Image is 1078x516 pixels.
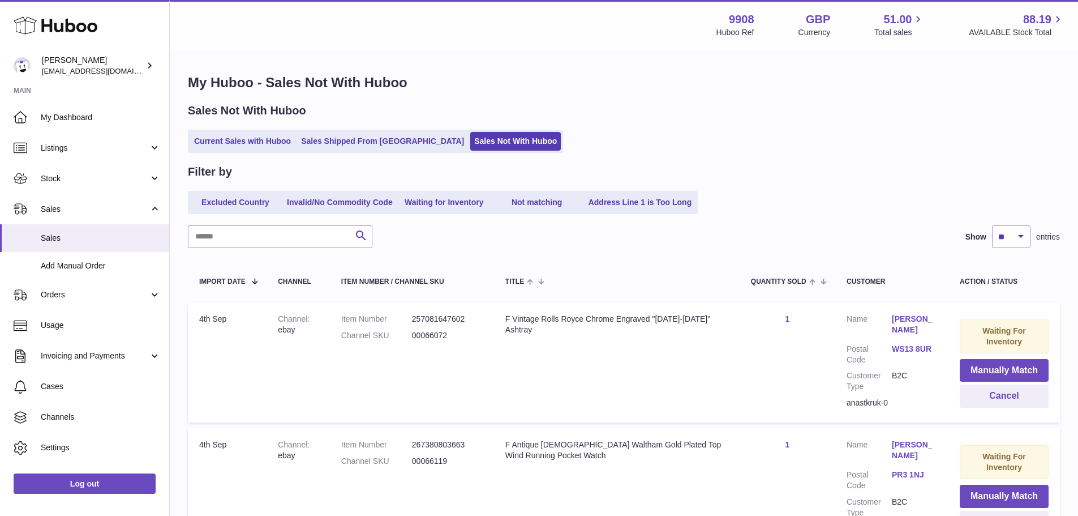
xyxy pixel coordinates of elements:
[470,132,561,151] a: Sales Not With Huboo
[505,278,524,285] span: Title
[751,278,806,285] span: Quantity Sold
[874,27,925,38] span: Total sales
[42,55,144,76] div: [PERSON_NAME]
[341,456,412,467] dt: Channel SKU
[341,278,483,285] div: Item Number / Channel SKU
[341,330,412,341] dt: Channel SKU
[874,12,925,38] a: 51.00 Total sales
[847,278,937,285] div: Customer
[892,470,937,480] a: PR3 1NJ
[278,314,310,323] strong: Channel
[505,440,728,461] div: F Antique [DEMOGRAPHIC_DATA] Waltham Gold Plated Top Wind Running Pocket Watch
[283,193,397,212] a: Invalid/No Commodity Code
[847,370,892,392] dt: Customer Type
[41,442,161,453] span: Settings
[1036,232,1060,242] span: entries
[965,232,986,242] label: Show
[14,474,156,494] a: Log out
[412,330,483,341] dd: 00066072
[982,326,1025,346] strong: Waiting For Inventory
[278,314,319,335] div: ebay
[585,193,696,212] a: Address Line 1 is Too Long
[806,12,830,27] strong: GBP
[729,12,754,27] strong: 9908
[341,440,412,450] dt: Item Number
[892,344,937,355] a: WS13 8UR
[188,302,267,423] td: 4th Sep
[41,412,161,423] span: Channels
[847,344,892,365] dt: Postal Code
[278,278,319,285] div: Channel
[847,440,892,464] dt: Name
[412,314,483,325] dd: 257081647602
[278,440,319,461] div: ebay
[188,74,1060,92] h1: My Huboo - Sales Not With Huboo
[41,233,161,244] span: Sales
[41,351,149,361] span: Invoicing and Payments
[399,193,489,212] a: Waiting for Inventory
[1023,12,1051,27] span: 88.19
[199,278,246,285] span: Import date
[960,485,1049,508] button: Manually Match
[41,173,149,184] span: Stock
[41,204,149,215] span: Sales
[892,370,937,392] dd: B2C
[847,314,892,338] dt: Name
[505,314,728,335] div: F Vintage Rolls Royce Chrome Engraved "[DATE]-[DATE]" Ashtray
[14,57,31,74] img: internalAdmin-9908@internal.huboo.com
[412,440,483,450] dd: 267380803663
[41,381,161,392] span: Cases
[41,320,161,331] span: Usage
[188,164,232,180] h2: Filter by
[847,470,892,491] dt: Postal Code
[960,385,1049,408] button: Cancel
[969,12,1064,38] a: 88.19 AVAILABLE Stock Total
[798,27,831,38] div: Currency
[297,132,468,151] a: Sales Shipped From [GEOGRAPHIC_DATA]
[892,314,937,335] a: [PERSON_NAME]
[960,359,1049,382] button: Manually Match
[969,27,1064,38] span: AVAILABLE Stock Total
[785,314,790,323] a: 1
[492,193,582,212] a: Not matching
[41,289,149,300] span: Orders
[785,440,790,449] a: 1
[982,452,1025,472] strong: Waiting For Inventory
[41,261,161,271] span: Add Manual Order
[190,132,295,151] a: Current Sales with Huboo
[190,193,281,212] a: Excluded Country
[278,440,310,449] strong: Channel
[42,66,166,75] span: [EMAIL_ADDRESS][DOMAIN_NAME]
[716,27,754,38] div: Huboo Ref
[892,440,937,461] a: [PERSON_NAME]
[41,143,149,153] span: Listings
[960,278,1049,285] div: Action / Status
[883,12,912,27] span: 51.00
[341,314,412,325] dt: Item Number
[847,398,937,408] div: anastkruk-0
[41,112,161,123] span: My Dashboard
[188,103,306,118] h2: Sales Not With Huboo
[412,456,483,467] dd: 00066119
